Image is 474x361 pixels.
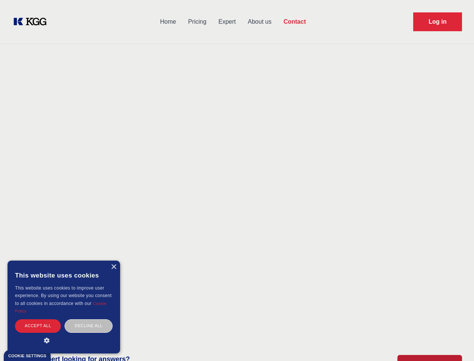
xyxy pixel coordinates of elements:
[15,266,113,284] div: This website uses cookies
[15,319,61,332] div: Accept all
[277,12,312,32] a: Contact
[436,325,474,361] iframe: Chat Widget
[65,319,113,332] div: Decline all
[242,12,277,32] a: About us
[182,12,212,32] a: Pricing
[15,285,111,306] span: This website uses cookies to improve user experience. By using our website you consent to all coo...
[111,264,116,270] div: Close
[413,12,462,31] a: Request Demo
[212,12,242,32] a: Expert
[8,354,46,358] div: Cookie settings
[12,16,53,28] a: KOL Knowledge Platform: Talk to Key External Experts (KEE)
[154,12,182,32] a: Home
[15,301,107,313] a: Cookie Policy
